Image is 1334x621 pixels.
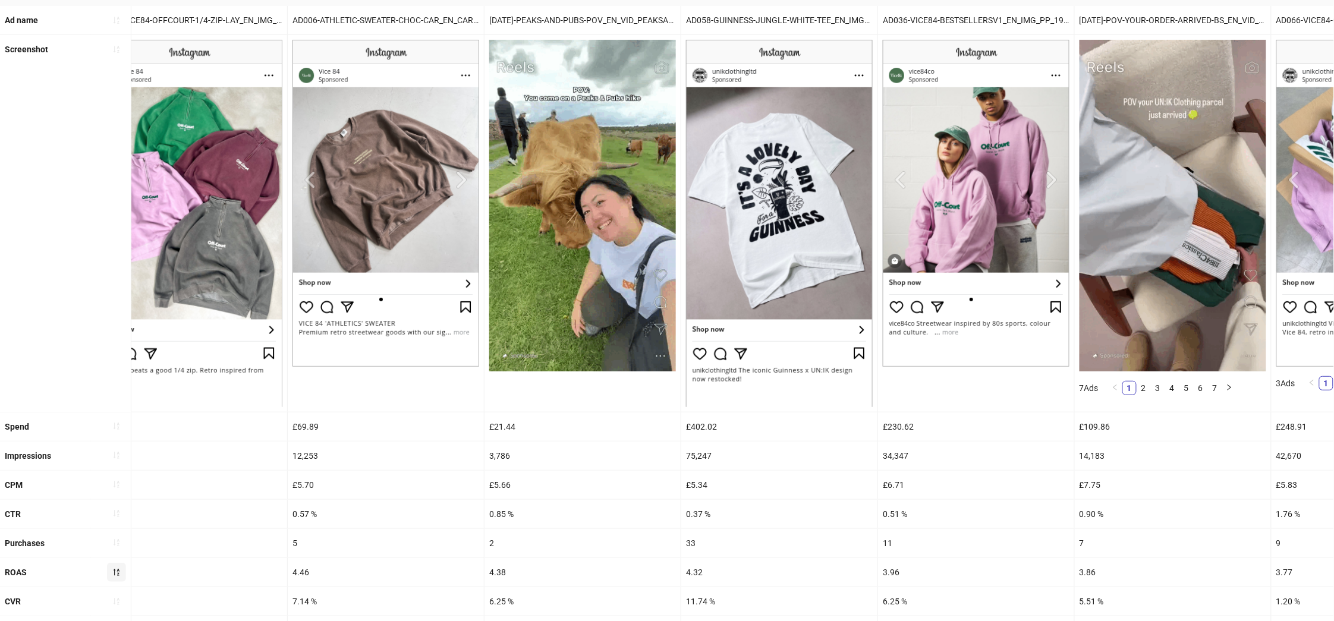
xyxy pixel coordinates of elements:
div: 3.96 [878,558,1074,587]
span: sort-ascending [112,451,121,459]
img: Screenshot 120231459277830356 [292,40,479,367]
img: Screenshot 120231459301470356 [883,40,1069,367]
span: sort-ascending [112,538,121,547]
li: Previous Page [1108,381,1122,395]
div: £402.02 [681,412,877,441]
img: Screenshot 120231465961410356 [1080,40,1266,371]
div: [DATE]-PEAKS-AND-PUBS-POV_EN_VID_PEAKSANDPUBS_CP_05082025_ALLG_CC_SC24_None__ [484,6,681,34]
li: 7 [1208,381,1222,395]
div: AD006-ATHLETIC-SWEATER-CHOC-CAR_EN_CAR_ALL_PP_19062025_ALLG_CC_None_None__ – Copy [288,6,484,34]
a: 1 [1123,382,1136,395]
li: 5 [1179,381,1194,395]
div: 4.46 [288,558,484,587]
div: [DATE]-POV-YOUR-ORDER-ARRIVED-BS_EN_VID_BESTSELLERS_CP_22082026_ALLG_CC_SC13_None_RELAUNCHED_ [1075,6,1271,34]
b: Purchases [5,538,45,548]
b: CVR [5,597,21,606]
li: 1 [1122,381,1137,395]
div: £7.75 [1075,471,1271,499]
a: 7 [1209,382,1222,395]
div: 0.85 % [484,500,681,528]
a: 3 [1151,382,1165,395]
div: 5 [288,529,484,557]
div: 37,956 [91,442,287,470]
span: sort-ascending [112,480,121,488]
img: Screenshot 120230601208940356 [489,40,676,371]
div: 2 [484,529,681,557]
div: 7.14 % [288,587,484,616]
span: sort-ascending [112,45,121,53]
li: 4 [1165,381,1179,395]
a: 1 [1320,377,1333,390]
b: Ad name [5,15,38,25]
div: 6.25 % [484,587,681,616]
span: 7 Ads [1080,383,1099,393]
span: sort-ascending [112,16,121,24]
div: 5.95 % [91,587,287,616]
b: CTR [5,509,21,519]
span: right [1226,384,1233,391]
span: sort-ascending [112,509,121,518]
span: sort-ascending [112,422,121,430]
div: 33 [681,529,877,557]
span: left [1308,379,1316,386]
div: AD036-VICE84-BESTSELLERSV1_EN_IMG_PP_19062025_F_CC_SC13_None__ – Copy [878,6,1074,34]
div: 15 [91,529,287,557]
div: 11 [878,529,1074,557]
div: £230.62 [878,412,1074,441]
div: £21.44 [484,412,681,441]
li: 3 [1151,381,1165,395]
div: 0.57 % [288,500,484,528]
b: Spend [5,422,29,431]
span: left [1112,384,1119,391]
div: £5.34 [681,471,877,499]
a: 5 [1180,382,1193,395]
li: 2 [1137,381,1151,395]
div: 0.37 % [681,500,877,528]
div: AD058-GUINNESS-JUNGLE-WHITE-TEE_EN_IMG_CP_03072025_M_CC_SC4_USP14_Bestseller [681,6,877,34]
div: £5.06 [91,471,287,499]
div: 0.66 % [91,500,287,528]
span: sort-ascending [112,597,121,606]
li: 1 [1319,376,1333,390]
img: Screenshot 120227832218470356 [686,40,873,406]
div: 14,183 [1075,442,1271,470]
li: Previous Page [1305,376,1319,390]
span: 3 Ads [1276,379,1295,388]
div: 75,247 [681,442,877,470]
button: left [1108,381,1122,395]
b: Impressions [5,451,51,461]
div: £192.00 [91,412,287,441]
div: 3,786 [484,442,681,470]
div: 12,253 [288,442,484,470]
div: 4.32 [681,558,877,587]
div: 5.51 % [1075,587,1271,616]
b: CPM [5,480,23,490]
div: 34,347 [878,442,1074,470]
a: 2 [1137,382,1150,395]
div: £5.70 [288,471,484,499]
div: £6.71 [878,471,1074,499]
b: Screenshot [5,45,48,54]
div: £5.66 [484,471,681,499]
a: 4 [1166,382,1179,395]
b: ROAS [5,568,27,577]
div: £69.89 [288,412,484,441]
div: 0.51 % [878,500,1074,528]
div: £109.86 [1075,412,1271,441]
img: Screenshot 120230995628130356 [96,40,282,406]
div: [DATE]-VICE84-OFFCOURT-1/4-ZIP-LAY_EN_IMG_VICE84_CP_25072025_ALLG_CC_SC4_None__ – Copy [91,6,287,34]
div: 7 [1075,529,1271,557]
button: left [1305,376,1319,390]
li: 6 [1194,381,1208,395]
button: right [1222,381,1237,395]
div: 3.86 [1075,558,1271,587]
li: Next Page [1222,381,1237,395]
div: 4.63 [91,558,287,587]
div: 11.74 % [681,587,877,616]
div: 0.90 % [1075,500,1271,528]
a: 6 [1194,382,1207,395]
span: sort-descending [112,568,121,576]
div: 4.38 [484,558,681,587]
div: 6.25 % [878,587,1074,616]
